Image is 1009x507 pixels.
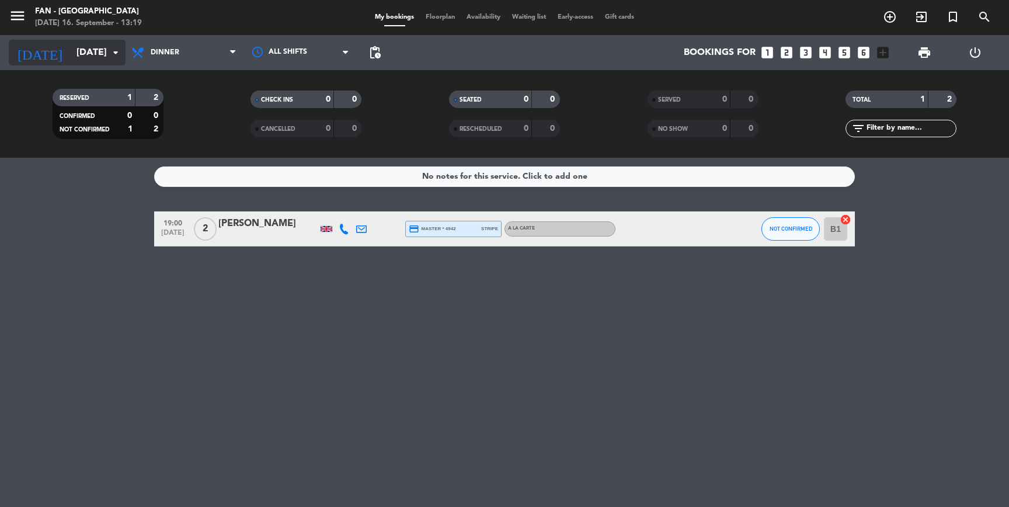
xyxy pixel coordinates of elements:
span: My bookings [369,14,420,20]
i: looks_6 [856,45,871,60]
strong: 0 [550,124,557,133]
strong: 0 [326,95,330,103]
span: Bookings for [684,47,756,58]
div: No notes for this service. Click to add one [422,170,587,183]
span: BOOK TABLE [874,7,906,27]
span: Floorplan [420,14,461,20]
i: add_circle_outline [883,10,897,24]
strong: 2 [154,93,161,102]
strong: 0 [154,112,161,120]
strong: 0 [722,95,727,103]
i: looks_4 [817,45,833,60]
div: [PERSON_NAME] [218,216,318,231]
strong: 1 [920,95,925,103]
span: CONFIRMED [60,113,95,119]
i: looks_two [779,45,794,60]
i: search [977,10,991,24]
button: NOT CONFIRMED [761,217,820,241]
strong: 0 [550,95,557,103]
span: 19:00 [158,216,187,229]
button: menu [9,7,26,29]
span: RESCHEDULED [460,126,502,132]
span: master * 4942 [409,224,456,234]
span: stripe [481,225,498,232]
span: Early-access [552,14,599,20]
span: WALK IN [906,7,937,27]
span: SERVED [658,97,681,103]
span: Dinner [151,48,179,57]
i: add_box [875,45,890,60]
strong: 0 [352,95,359,103]
div: [DATE] 16. September - 13:19 [35,18,142,29]
i: exit_to_app [914,10,928,24]
strong: 0 [749,95,756,103]
span: CHECK INS [261,97,293,103]
span: Availability [461,14,506,20]
strong: 0 [127,112,132,120]
span: print [917,46,931,60]
span: Special reservation [937,7,969,27]
strong: 2 [154,125,161,133]
span: SEATED [460,97,482,103]
span: A la carte [508,226,535,231]
i: looks_one [760,45,775,60]
i: credit_card [409,224,419,234]
span: 2 [194,217,217,241]
i: cancel [840,214,851,225]
i: looks_5 [837,45,852,60]
span: CANCELLED [261,126,295,132]
i: menu [9,7,26,25]
span: NOT CONFIRMED [770,225,812,232]
span: NO SHOW [658,126,688,132]
i: turned_in_not [946,10,960,24]
i: [DATE] [9,40,71,65]
span: TOTAL [853,97,871,103]
span: pending_actions [368,46,382,60]
span: Gift cards [599,14,640,20]
strong: 0 [524,95,528,103]
strong: 1 [127,93,132,102]
strong: 0 [749,124,756,133]
span: SEARCH [969,7,1000,27]
strong: 2 [947,95,954,103]
i: filter_list [851,121,865,136]
strong: 0 [326,124,330,133]
i: power_settings_new [968,46,982,60]
span: NOT CONFIRMED [60,127,110,133]
div: LOG OUT [949,35,1000,70]
i: looks_3 [798,45,813,60]
span: Waiting list [506,14,552,20]
strong: 0 [524,124,528,133]
div: Fan - [GEOGRAPHIC_DATA] [35,6,142,18]
input: Filter by name... [865,122,956,135]
i: arrow_drop_down [109,46,123,60]
span: [DATE] [158,229,187,242]
strong: 0 [352,124,359,133]
strong: 1 [128,125,133,133]
strong: 0 [722,124,727,133]
span: RESERVED [60,95,89,101]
